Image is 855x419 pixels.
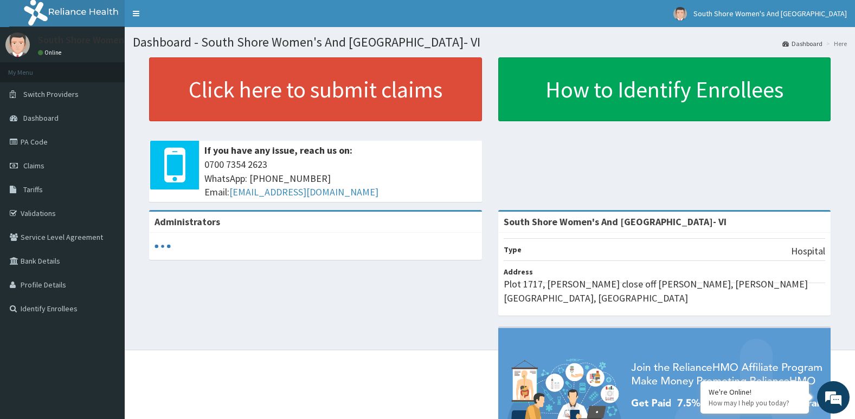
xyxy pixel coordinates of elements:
a: How to Identify Enrollees [498,57,831,121]
li: Here [824,39,847,48]
h1: Dashboard - South Shore Women's And [GEOGRAPHIC_DATA]- VI [133,35,847,49]
b: Address [504,267,533,277]
a: [EMAIL_ADDRESS][DOMAIN_NAME] [229,186,378,198]
svg: audio-loading [155,238,171,254]
img: User Image [673,7,687,21]
span: Tariffs [23,185,43,194]
p: Plot 1717, [PERSON_NAME] close off [PERSON_NAME], [PERSON_NAME][GEOGRAPHIC_DATA], [GEOGRAPHIC_DATA] [504,277,826,305]
a: Dashboard [782,39,822,48]
span: Claims [23,161,44,171]
p: South Shore Women's And [GEOGRAPHIC_DATA] [38,35,241,45]
p: Hospital [791,244,825,258]
p: How may I help you today? [709,398,801,408]
span: Switch Providers [23,89,79,99]
div: We're Online! [709,387,801,397]
b: If you have any issue, reach us on: [204,144,352,156]
b: Administrators [155,215,220,228]
b: Type [504,245,522,254]
span: South Shore Women's And [GEOGRAPHIC_DATA] [693,9,847,18]
img: User Image [5,32,30,57]
span: Dashboard [23,113,59,123]
strong: South Shore Women's And [GEOGRAPHIC_DATA]- VI [504,215,727,228]
a: Online [38,49,64,56]
a: Click here to submit claims [149,57,482,121]
span: 0700 7354 2623 WhatsApp: [PHONE_NUMBER] Email: [204,158,477,199]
